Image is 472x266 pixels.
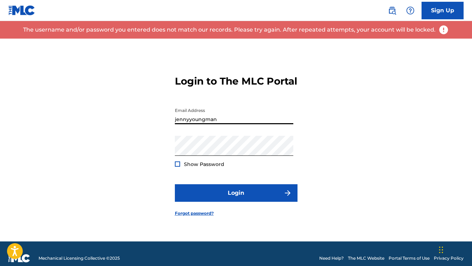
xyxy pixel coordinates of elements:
div: Help [403,4,417,18]
button: Login [175,184,297,202]
img: help [406,6,415,15]
h3: Login to The MLC Portal [175,75,297,87]
img: logo [8,254,30,262]
span: Show Password [184,161,224,167]
a: Need Help? [319,255,344,261]
p: The username and/or password you entered does not match our records. Please try again. After repe... [23,26,436,34]
div: Drag [439,239,443,260]
a: Portal Terms of Use [389,255,430,261]
img: f7272a7cc735f4ea7f67.svg [283,189,292,197]
a: Privacy Policy [434,255,464,261]
span: Mechanical Licensing Collective © 2025 [39,255,120,261]
img: error [438,25,449,35]
img: MLC Logo [8,5,35,15]
a: The MLC Website [348,255,384,261]
a: Forgot password? [175,210,214,217]
a: Sign Up [422,2,464,19]
iframe: Chat Widget [437,232,472,266]
img: search [388,6,396,15]
a: Public Search [385,4,399,18]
